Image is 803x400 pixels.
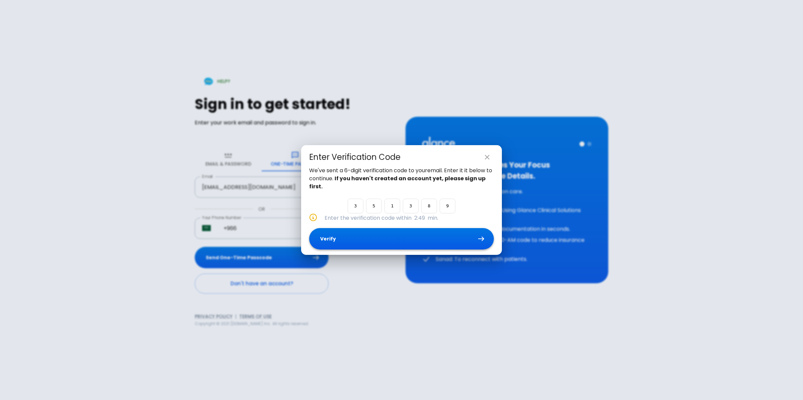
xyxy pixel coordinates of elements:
input: Please enter OTP character 6 [440,199,455,213]
div: Enter Verification Code [309,152,400,163]
button: close [480,151,494,164]
input: Please enter OTP character 4 [403,199,419,213]
p: We've sent a 6-digit verification code to your email . Enter it it below to continue. [309,167,494,191]
input: Please enter OTP character 1 [348,199,363,213]
span: 2:49 [414,214,425,222]
input: Please enter OTP character 3 [384,199,400,213]
button: Verify [309,228,494,250]
input: Please enter OTP character 2 [366,199,382,213]
strong: If you haven't created an account yet, please sign up first. [309,175,485,190]
p: Enter the verification code within min. [325,214,494,222]
input: Please enter OTP character 5 [421,199,437,213]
